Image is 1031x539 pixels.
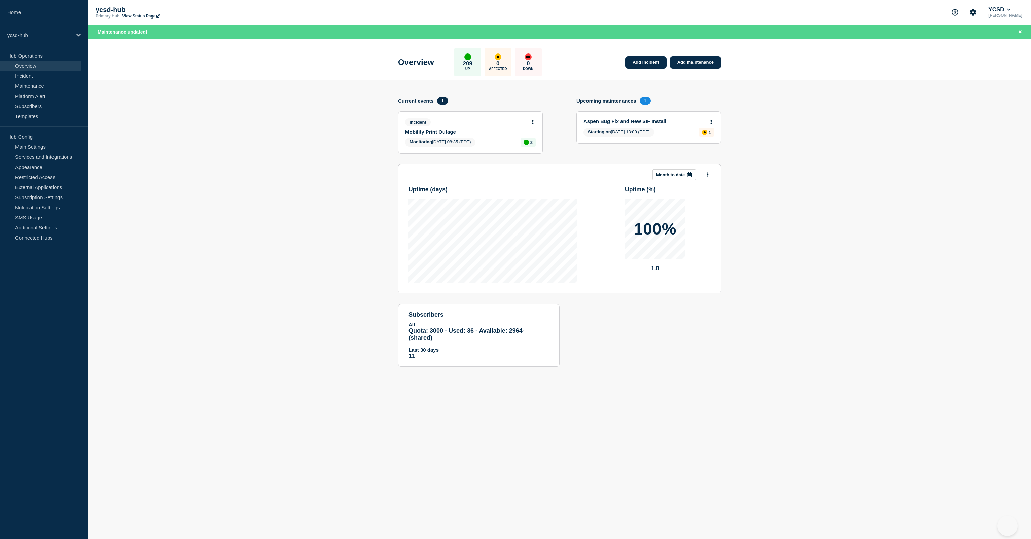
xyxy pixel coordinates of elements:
h4: Current events [398,98,434,104]
p: Affected [489,67,507,71]
span: Maintenance updated! [98,29,147,35]
p: 11 [408,353,549,360]
span: [DATE] 13:00 (EDT) [583,128,654,137]
div: affected [702,130,707,135]
button: Account settings [966,5,980,20]
a: Add maintenance [670,56,721,69]
p: 0 [527,60,530,67]
div: down [525,53,532,60]
p: Primary Hub [96,14,119,19]
p: 2 [530,140,533,145]
a: View Status Page [122,14,159,19]
a: Mobility Print Outage [405,129,527,135]
span: 1 [640,97,651,105]
p: Down [523,67,534,71]
h3: Uptime ( % ) [625,186,656,193]
span: Monitoring [410,139,432,144]
h4: Upcoming maintenances [576,98,636,104]
div: up [524,140,529,145]
p: [PERSON_NAME] [987,13,1024,18]
div: up [464,53,471,60]
span: Incident [405,118,431,126]
a: Aspen Bug Fix and New SIF Install [583,118,705,124]
p: 1.0 [625,265,685,272]
p: Last 30 days [408,347,549,353]
p: 100% [634,221,677,237]
p: Up [465,67,470,71]
span: 1 [437,97,448,105]
button: YCSD [987,6,1012,13]
p: ycsd-hub [7,32,72,38]
p: 209 [463,60,472,67]
h4: subscribers [408,311,549,318]
h3: Uptime ( days ) [408,186,448,193]
button: Support [948,5,962,20]
h1: Overview [398,58,434,67]
button: Close banner [1016,28,1024,36]
p: 0 [496,60,499,67]
p: Month to date [656,172,685,177]
button: Month to date [652,169,696,180]
iframe: Help Scout Beacon - Open [997,516,1018,536]
a: Add incident [625,56,667,69]
p: ycsd-hub [96,6,230,14]
p: 1 [709,130,711,135]
div: affected [495,53,501,60]
span: Starting on [588,129,611,134]
span: [DATE] 08:35 (EDT) [405,138,475,147]
p: All [408,322,549,327]
span: Quota: 3000 - Used: 36 - Available: 2964 - (shared) [408,327,525,341]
